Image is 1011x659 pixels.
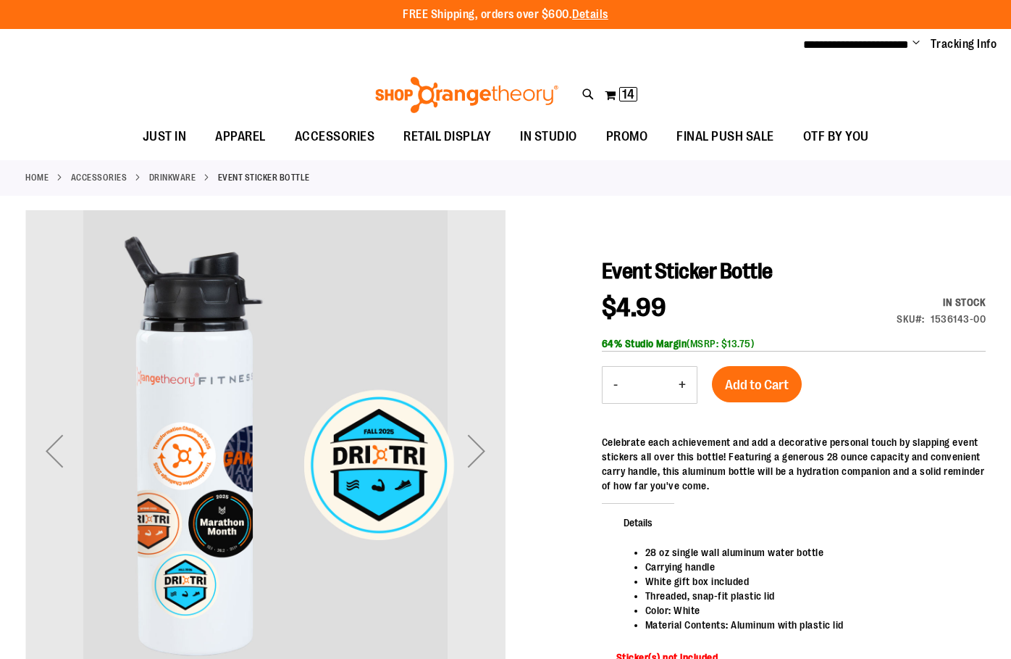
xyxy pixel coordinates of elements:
[897,313,925,325] strong: SKU
[592,120,663,154] a: PROMO
[645,574,971,589] li: White gift box included
[676,120,774,153] span: FINAL PUSH SALE
[603,367,629,403] button: Decrease product quantity
[520,120,577,153] span: IN STUDIO
[645,589,971,603] li: Threaded, snap-fit plastic lid
[913,37,920,51] button: Account menu
[280,120,390,153] a: ACCESSORIES
[25,171,49,184] a: Home
[506,120,592,154] a: IN STUDIO
[725,377,789,393] span: Add to Cart
[645,545,971,560] li: 28 oz single wall aluminum water bottle
[602,435,986,493] div: Celebrate each achievement and add a decorative personal touch by slapping event stickers all ove...
[143,120,187,153] span: JUST IN
[606,120,648,153] span: PROMO
[662,120,789,154] a: FINAL PUSH SALE
[622,87,634,101] span: 14
[572,8,608,21] a: Details
[389,120,506,154] a: RETAIL DISPLAY
[645,618,971,632] li: Material Contents: Aluminum with plastic lid
[629,368,668,402] input: Product quantity
[128,120,201,154] a: JUST IN
[803,120,869,153] span: OTF BY YOU
[645,560,971,574] li: Carrying handle
[218,171,310,184] strong: Event Sticker Bottle
[602,259,773,283] span: Event Sticker Bottle
[149,171,196,184] a: Drinkware
[602,336,986,351] div: (MSRP: $13.75)
[295,120,375,153] span: ACCESSORIES
[373,77,561,113] img: Shop Orangetheory
[602,338,687,349] b: 64% Studio Margin
[931,36,997,52] a: Tracking Info
[931,312,986,326] div: 1536143-00
[943,297,986,308] span: In stock
[71,171,127,184] a: ACCESSORIES
[789,120,884,154] a: OTF BY YOU
[712,366,802,402] button: Add to Cart
[602,503,674,541] span: Details
[403,7,608,23] p: FREE Shipping, orders over $600.
[897,295,986,310] div: Availability
[215,120,266,153] span: APPAREL
[645,603,971,618] li: Color: White
[403,120,491,153] span: RETAIL DISPLAY
[201,120,280,154] a: APPAREL
[668,367,697,403] button: Increase product quantity
[602,293,666,323] span: $4.99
